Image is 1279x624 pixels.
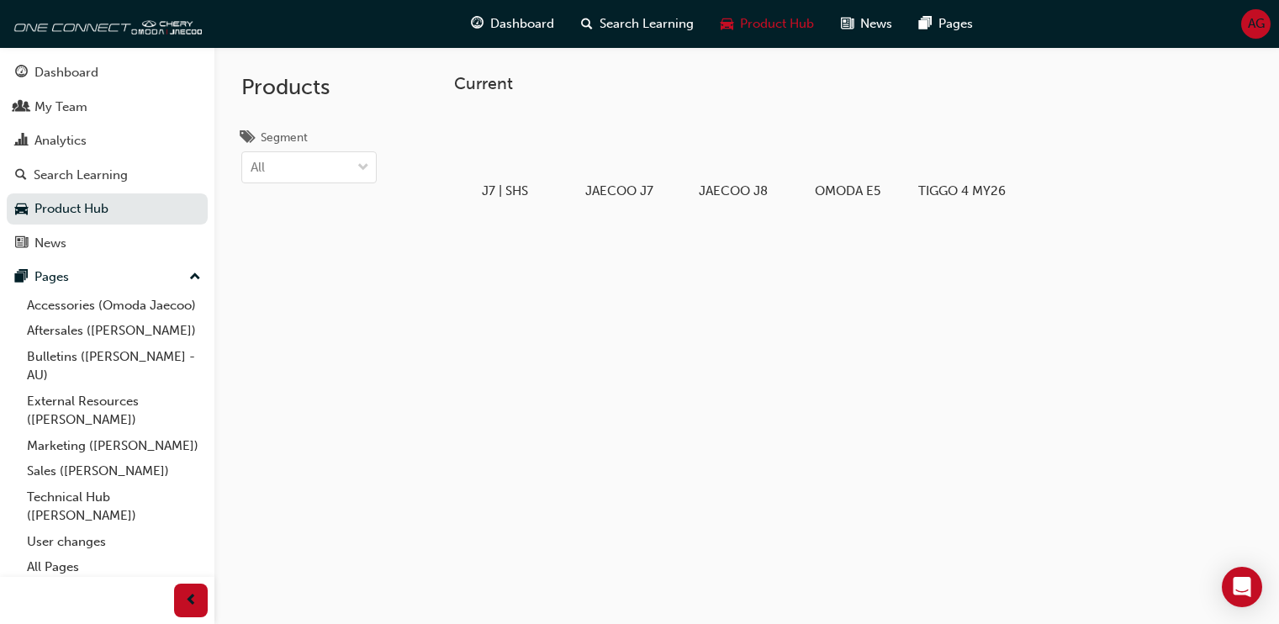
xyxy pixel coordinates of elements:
[7,92,208,123] a: My Team
[20,458,208,484] a: Sales ([PERSON_NAME])
[20,484,208,529] a: Technical Hub ([PERSON_NAME])
[1222,567,1262,607] div: Open Intercom Messenger
[740,14,814,34] span: Product Hub
[912,107,1012,204] a: TIGGO 4 MY26
[721,13,733,34] span: car-icon
[1248,14,1265,34] span: AG
[918,183,1007,198] h5: TIGGO 4 MY26
[707,7,827,41] a: car-iconProduct Hub
[241,74,377,101] h2: Products
[15,134,28,149] span: chart-icon
[490,14,554,34] span: Dashboard
[7,57,208,88] a: Dashboard
[919,13,932,34] span: pages-icon
[7,54,208,262] button: DashboardMy TeamAnalyticsSearch LearningProduct HubNews
[34,234,66,253] div: News
[20,554,208,580] a: All Pages
[20,529,208,555] a: User changes
[34,63,98,82] div: Dashboard
[454,74,1252,93] h3: Current
[261,130,308,146] div: Segment
[8,7,202,40] img: oneconnect
[568,7,707,41] a: search-iconSearch Learning
[575,183,663,198] h5: JAECOO J7
[34,98,87,117] div: My Team
[357,157,369,179] span: down-icon
[457,7,568,41] a: guage-iconDashboard
[568,107,669,204] a: JAECOO J7
[7,228,208,259] a: News
[600,14,694,34] span: Search Learning
[15,100,28,115] span: people-icon
[241,131,254,146] span: tags-icon
[827,7,906,41] a: news-iconNews
[251,158,265,177] div: All
[34,267,69,287] div: Pages
[34,131,87,151] div: Analytics
[804,183,892,198] h5: OMODA E5
[841,13,854,34] span: news-icon
[15,202,28,217] span: car-icon
[7,262,208,293] button: Pages
[15,66,28,81] span: guage-icon
[7,193,208,225] a: Product Hub
[20,389,208,433] a: External Resources ([PERSON_NAME])
[690,183,778,198] h5: JAECOO J8
[797,107,898,204] a: OMODA E5
[7,125,208,156] a: Analytics
[938,14,973,34] span: Pages
[860,14,892,34] span: News
[471,13,484,34] span: guage-icon
[454,107,555,204] a: J7 | SHS
[20,293,208,319] a: Accessories (Omoda Jaecoo)
[20,433,208,459] a: Marketing ([PERSON_NAME])
[185,590,198,611] span: prev-icon
[34,166,128,185] div: Search Learning
[461,183,549,198] h5: J7 | SHS
[15,236,28,251] span: news-icon
[581,13,593,34] span: search-icon
[189,267,201,288] span: up-icon
[20,344,208,389] a: Bulletins ([PERSON_NAME] - AU)
[906,7,986,41] a: pages-iconPages
[15,168,27,183] span: search-icon
[20,318,208,344] a: Aftersales ([PERSON_NAME])
[683,107,784,204] a: JAECOO J8
[15,270,28,285] span: pages-icon
[1241,9,1271,39] button: AG
[7,160,208,191] a: Search Learning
